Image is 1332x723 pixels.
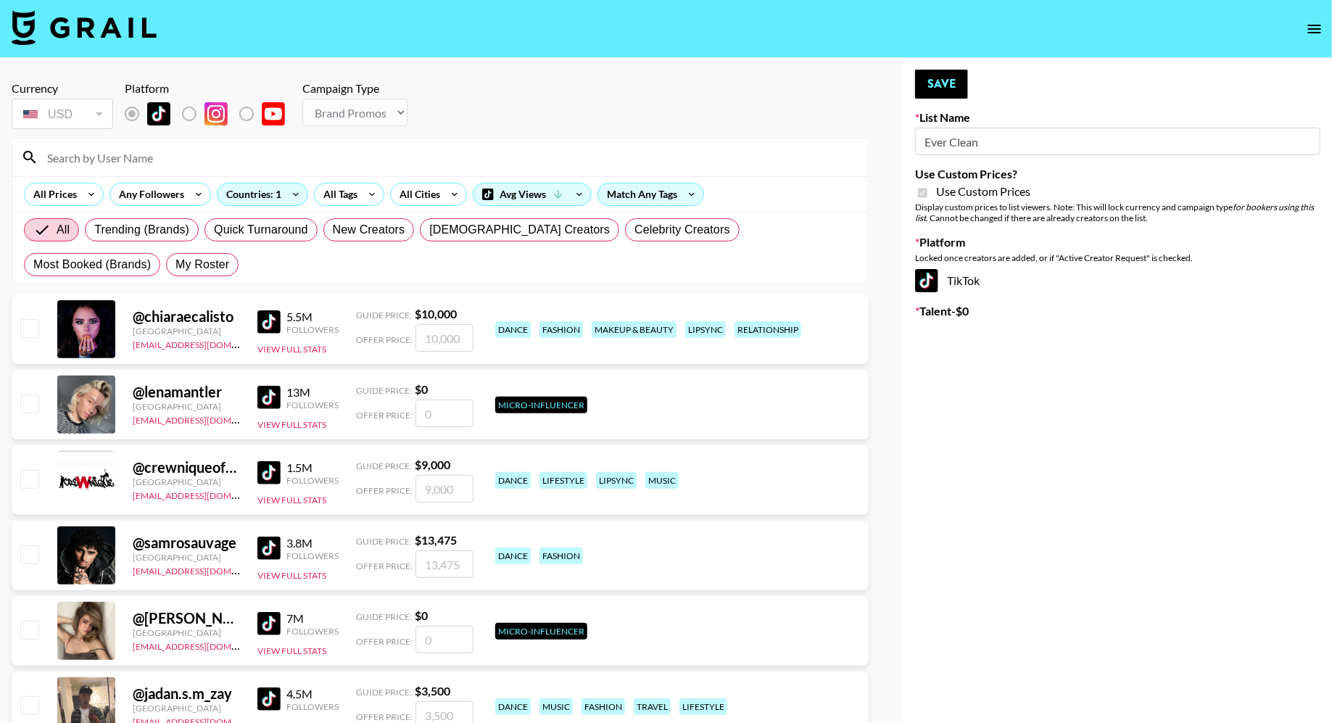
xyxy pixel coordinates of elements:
div: fashion [582,698,625,715]
em: for bookers using this list [915,202,1314,223]
span: Offer Price: [356,410,413,421]
span: Trending (Brands) [94,221,189,239]
div: Followers [286,550,339,561]
div: Micro-Influencer [495,623,587,640]
img: Instagram [204,102,228,125]
input: 13,475 [415,550,473,578]
strong: $ 9,000 [415,458,450,471]
div: Currency is locked to USD [12,96,113,132]
input: 9,000 [415,475,473,503]
div: All Prices [25,183,80,205]
div: dance [495,548,531,564]
span: Guide Price: [356,310,412,321]
a: [EMAIL_ADDRESS][DOMAIN_NAME] [133,487,278,501]
span: Use Custom Prices [936,184,1030,199]
strong: $ 0 [415,608,428,622]
div: makeup & beauty [592,321,677,338]
strong: $ 13,475 [415,533,457,547]
div: Any Followers [110,183,187,205]
span: My Roster [175,256,229,273]
div: List locked to TikTok. [125,99,297,129]
div: @ jadan.s.m_zay [133,685,240,703]
div: music [645,472,679,489]
div: Countries: 1 [218,183,307,205]
div: [GEOGRAPHIC_DATA] [133,703,240,714]
label: List Name [915,110,1320,125]
input: 0 [415,626,473,653]
div: 1.5M [286,460,339,475]
span: [DEMOGRAPHIC_DATA] Creators [429,221,610,239]
div: All Tags [315,183,360,205]
div: TikTok [915,269,1320,292]
label: Talent - $ 0 [915,304,1320,318]
span: Offer Price: [356,636,413,647]
div: Micro-Influencer [495,397,587,413]
div: 5.5M [286,310,339,324]
div: @ crewniqueofficial [133,458,240,476]
div: fashion [539,321,583,338]
label: Platform [915,235,1320,249]
span: Guide Price: [356,611,412,622]
div: 3.8M [286,536,339,550]
a: [EMAIL_ADDRESS][DOMAIN_NAME] [133,563,278,577]
div: Currency [12,81,113,96]
span: Guide Price: [356,385,412,396]
span: New Creators [333,221,405,239]
input: 0 [415,400,473,427]
div: [GEOGRAPHIC_DATA] [133,476,240,487]
a: [EMAIL_ADDRESS][DOMAIN_NAME] [133,638,278,652]
img: TikTok [257,386,281,409]
a: [EMAIL_ADDRESS][DOMAIN_NAME] [133,412,278,426]
div: [GEOGRAPHIC_DATA] [133,326,240,336]
div: USD [15,102,110,127]
div: Avg Views [473,183,591,205]
div: lifestyle [679,698,727,715]
div: [GEOGRAPHIC_DATA] [133,401,240,412]
span: All [57,221,70,239]
div: @ [PERSON_NAME] [133,609,240,627]
img: TikTok [257,612,281,635]
div: @ samrosauvage [133,534,240,552]
div: dance [495,698,531,715]
div: fashion [539,548,583,564]
strong: $ 0 [415,382,428,396]
input: Search by User Name [38,146,859,169]
div: Platform [125,81,297,96]
button: Save [915,70,968,99]
div: Display custom prices to list viewers. Note: This will lock currency and campaign type . Cannot b... [915,202,1320,223]
input: 10,000 [415,324,473,352]
div: Campaign Type [302,81,408,96]
div: 13M [286,385,339,400]
label: Use Custom Prices? [915,167,1320,181]
strong: $ 10,000 [415,307,457,321]
div: Followers [286,701,339,712]
img: TikTok [147,102,170,125]
img: TikTok [257,310,281,334]
div: Followers [286,626,339,637]
div: music [539,698,573,715]
div: Followers [286,324,339,335]
a: [EMAIL_ADDRESS][DOMAIN_NAME] [133,336,278,350]
div: lifestyle [539,472,587,489]
div: dance [495,321,531,338]
div: travel [634,698,671,715]
span: Celebrity Creators [634,221,730,239]
img: TikTok [257,537,281,560]
div: 4.5M [286,687,339,701]
button: View Full Stats [257,495,326,505]
div: @ chiaraecalisto [133,307,240,326]
button: View Full Stats [257,419,326,430]
span: Guide Price: [356,687,412,698]
div: lipsync [596,472,637,489]
span: Quick Turnaround [214,221,308,239]
span: Guide Price: [356,460,412,471]
span: Guide Price: [356,536,412,547]
strong: $ 3,500 [415,684,450,698]
img: TikTok [915,269,938,292]
span: Offer Price: [356,711,413,722]
button: View Full Stats [257,570,326,581]
img: Grail Talent [12,10,157,45]
div: Locked once creators are added, or if "Active Creator Request" is checked. [915,252,1320,263]
img: YouTube [262,102,285,125]
div: Followers [286,475,339,486]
